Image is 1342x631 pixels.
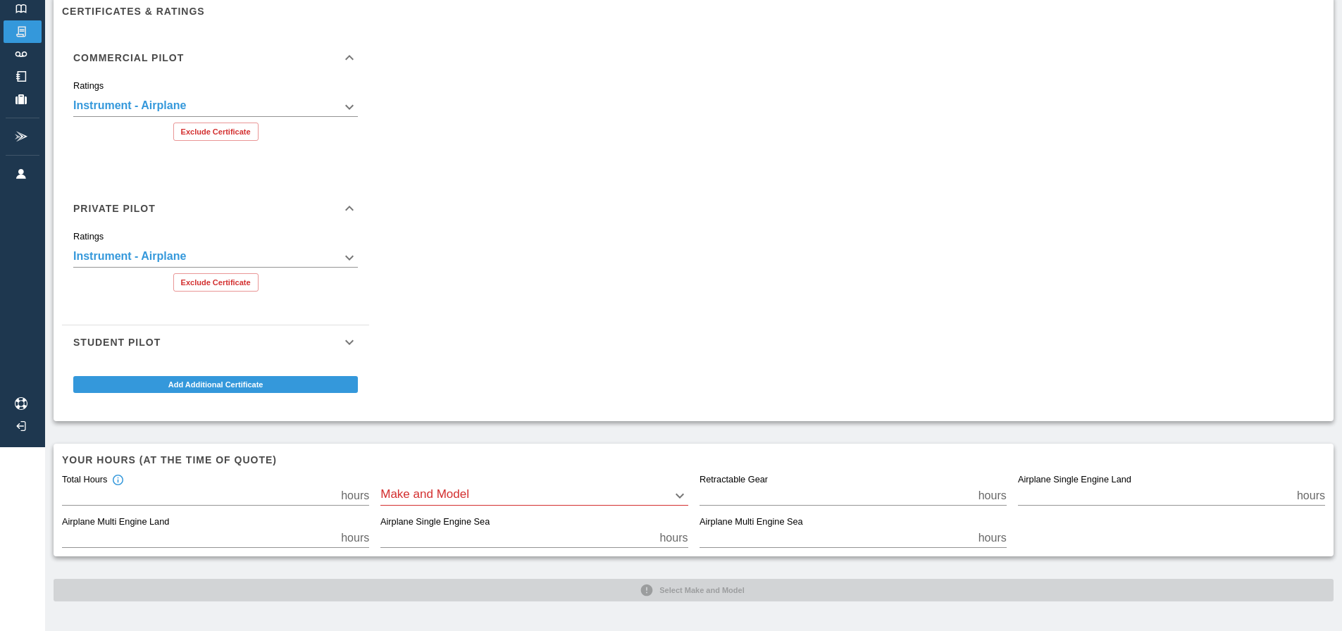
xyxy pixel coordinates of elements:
[659,530,688,546] p: hours
[173,273,259,292] button: Exclude Certificate
[73,337,161,347] h6: Student Pilot
[62,516,169,529] label: Airplane Multi Engine Land
[73,248,358,268] div: Instrument - Airplane
[1297,487,1325,504] p: hours
[978,487,1007,504] p: hours
[341,530,369,546] p: hours
[62,474,124,487] div: Total Hours
[62,231,369,303] div: Private Pilot
[62,186,369,231] div: Private Pilot
[62,80,369,152] div: Commercial Pilot
[73,230,104,243] label: Ratings
[73,53,184,63] h6: Commercial Pilot
[173,123,259,141] button: Exclude Certificate
[1018,474,1131,487] label: Airplane Single Engine Land
[341,487,369,504] p: hours
[62,35,369,80] div: Commercial Pilot
[73,204,156,213] h6: Private Pilot
[700,474,768,487] label: Retractable Gear
[62,4,1325,19] h6: Certificates & Ratings
[380,516,490,529] label: Airplane Single Engine Sea
[73,97,358,117] div: Instrument - Airplane
[62,325,369,359] div: Student Pilot
[111,474,124,487] svg: Total hours in fixed-wing aircraft
[700,516,803,529] label: Airplane Multi Engine Sea
[62,452,1325,468] h6: Your hours (at the time of quote)
[978,530,1007,546] p: hours
[73,376,358,393] button: Add Additional Certificate
[73,80,104,92] label: Ratings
